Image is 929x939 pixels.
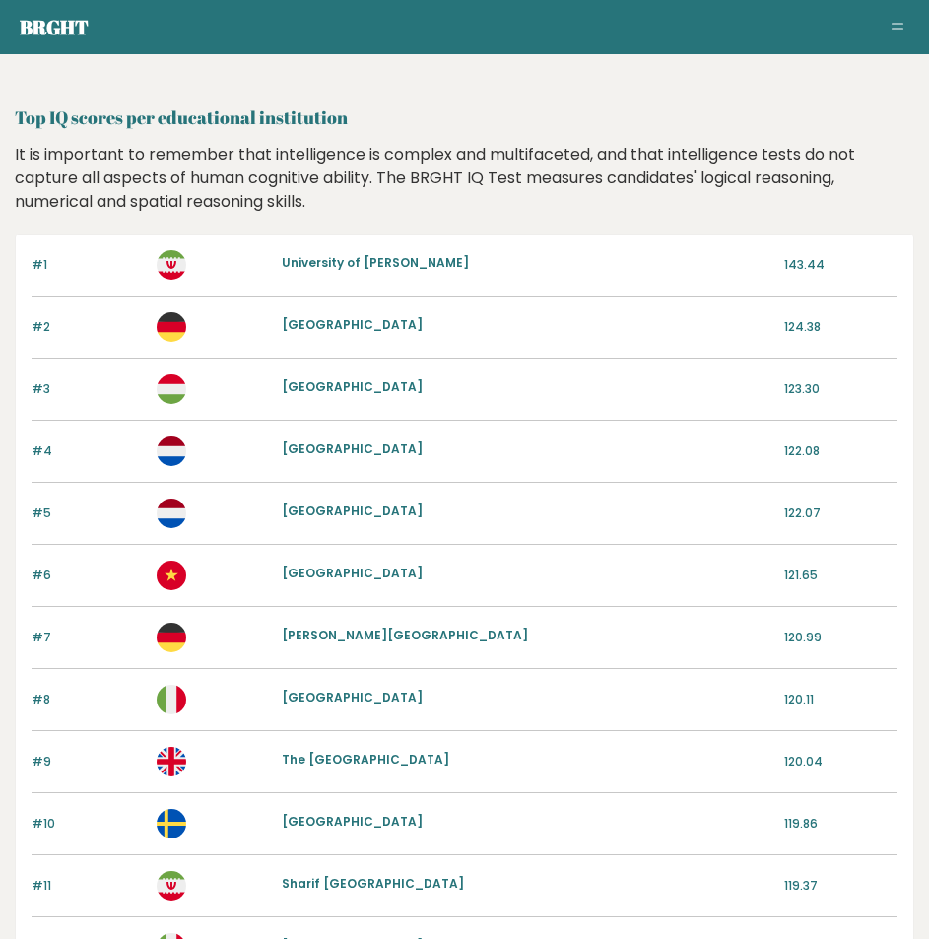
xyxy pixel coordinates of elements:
[157,871,186,901] img: ir.svg
[282,378,423,395] a: [GEOGRAPHIC_DATA]
[157,685,186,714] img: it.svg
[282,875,464,892] a: Sharif [GEOGRAPHIC_DATA]
[32,256,145,274] p: #1
[784,691,897,708] p: 120.11
[8,143,922,214] div: It is important to remember that intelligence is complex and multifaceted, and that intelligence ...
[282,316,423,333] a: [GEOGRAPHIC_DATA]
[32,753,145,771] p: #9
[32,691,145,708] p: #8
[784,442,897,460] p: 122.08
[282,751,449,768] a: The [GEOGRAPHIC_DATA]
[32,815,145,833] p: #10
[157,561,186,590] img: vn.svg
[282,254,469,271] a: University of [PERSON_NAME]
[157,312,186,342] img: de.svg
[32,318,145,336] p: #2
[282,565,423,581] a: [GEOGRAPHIC_DATA]
[157,623,186,652] img: de.svg
[886,16,909,39] button: Toggle navigation
[784,380,897,398] p: 123.30
[32,442,145,460] p: #4
[282,813,423,830] a: [GEOGRAPHIC_DATA]
[32,567,145,584] p: #6
[157,499,186,528] img: nl.svg
[784,629,897,646] p: 120.99
[282,440,423,457] a: [GEOGRAPHIC_DATA]
[157,747,186,776] img: gb.svg
[784,504,897,522] p: 122.07
[784,753,897,771] p: 120.04
[282,503,423,519] a: [GEOGRAPHIC_DATA]
[282,689,423,705] a: [GEOGRAPHIC_DATA]
[784,877,897,895] p: 119.37
[157,436,186,466] img: nl.svg
[32,504,145,522] p: #5
[157,809,186,838] img: se.svg
[784,318,897,336] p: 124.38
[32,380,145,398] p: #3
[784,567,897,584] p: 121.65
[157,374,186,404] img: hu.svg
[784,815,897,833] p: 119.86
[32,877,145,895] p: #11
[20,14,89,40] a: Brght
[32,629,145,646] p: #7
[784,256,897,274] p: 143.44
[15,104,914,131] h2: Top IQ scores per educational institution
[157,250,186,280] img: ir.svg
[282,627,528,643] a: [PERSON_NAME][GEOGRAPHIC_DATA]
